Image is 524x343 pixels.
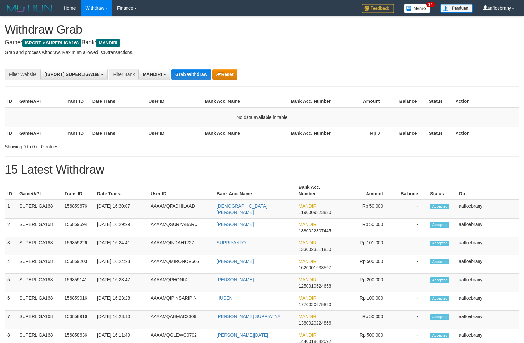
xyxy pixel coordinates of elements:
[148,200,214,219] td: AAAAMQFADHILAAD
[62,292,95,311] td: 156859016
[393,219,428,237] td: -
[95,181,148,200] th: Date Trans.
[217,203,267,215] a: [DEMOGRAPHIC_DATA][PERSON_NAME]
[393,237,428,255] td: -
[390,127,427,139] th: Balance
[430,259,449,264] span: Accepted
[288,127,335,139] th: Bank Acc. Number
[45,72,99,77] span: [ISPORT] SUPERLIGA168
[62,181,95,200] th: Trans ID
[426,95,453,107] th: Status
[17,200,62,219] td: SUPERLIGA168
[298,295,317,301] span: MANDIRI
[5,141,214,150] div: Showing 0 to 0 of 0 entries
[298,265,331,270] span: Copy 1620001633597 to clipboard
[5,274,17,292] td: 5
[5,23,519,36] h1: Withdraw Grab
[62,255,95,274] td: 156859203
[63,95,90,107] th: Trans ID
[456,181,519,200] th: Op
[393,292,428,311] td: -
[390,95,427,107] th: Balance
[217,277,254,282] a: [PERSON_NAME]
[90,127,146,139] th: Date Trans.
[362,4,394,13] img: Feedback.jpg
[148,274,214,292] td: AAAAMQPHONIX
[5,181,17,200] th: ID
[5,107,519,127] td: No data available in table
[62,237,95,255] td: 156859226
[393,255,428,274] td: -
[335,95,390,107] th: Amount
[430,241,449,246] span: Accepted
[95,219,148,237] td: [DATE] 16:29:29
[430,296,449,301] span: Accepted
[340,255,393,274] td: Rp 500,000
[22,39,81,47] span: ISPORT > SUPERLIGA168
[456,200,519,219] td: aafloebrany
[103,50,108,55] strong: 10
[426,2,435,7] span: 34
[5,200,17,219] td: 1
[5,95,17,107] th: ID
[5,127,17,139] th: ID
[298,240,317,245] span: MANDIRI
[5,292,17,311] td: 6
[453,127,519,139] th: Action
[456,219,519,237] td: aafloebrany
[17,292,62,311] td: SUPERLIGA168
[17,181,62,200] th: Game/API
[62,274,95,292] td: 156859141
[456,274,519,292] td: aafloebrany
[95,274,148,292] td: [DATE] 16:23:47
[40,69,107,80] button: [ISPORT] SUPERLIGA168
[62,219,95,237] td: 156859594
[217,240,246,245] a: SUPRIYANTO
[430,333,449,338] span: Accepted
[456,237,519,255] td: aafloebrany
[17,95,63,107] th: Game/API
[428,181,456,200] th: Status
[143,72,162,77] span: MANDIRI
[202,127,288,139] th: Bank Acc. Name
[63,127,90,139] th: Trans ID
[340,200,393,219] td: Rp 50,000
[5,219,17,237] td: 2
[148,181,214,200] th: User ID
[426,127,453,139] th: Status
[217,259,254,264] a: [PERSON_NAME]
[340,219,393,237] td: Rp 50,000
[404,4,431,13] img: Button%20Memo.svg
[5,49,519,56] p: Grab and process withdraw. Maximum allowed is transactions.
[95,255,148,274] td: [DATE] 16:24:23
[393,200,428,219] td: -
[202,95,288,107] th: Bank Acc. Name
[298,259,317,264] span: MANDIRI
[214,181,296,200] th: Bank Acc. Name
[96,39,120,47] span: MANDIRI
[456,255,519,274] td: aafloebrany
[217,222,254,227] a: [PERSON_NAME]
[288,95,335,107] th: Bank Acc. Number
[456,292,519,311] td: aafloebrany
[5,311,17,329] td: 7
[298,332,317,338] span: MANDIRI
[298,302,331,307] span: Copy 1770020675820 to clipboard
[95,200,148,219] td: [DATE] 16:30:07
[393,181,428,200] th: Balance
[148,255,214,274] td: AAAAMQMIRONOV666
[148,311,214,329] td: AAAAMQAHMAD2309
[5,255,17,274] td: 4
[340,311,393,329] td: Rp 50,000
[62,200,95,219] td: 156859676
[456,311,519,329] td: aafloebrany
[430,222,449,228] span: Accepted
[109,69,138,80] div: Filter Bank
[298,247,331,252] span: Copy 1330023511850 to clipboard
[393,274,428,292] td: -
[148,292,214,311] td: AAAAMQIPINSARIPIN
[17,127,63,139] th: Game/API
[95,292,148,311] td: [DATE] 16:23:28
[298,277,317,282] span: MANDIRI
[296,181,340,200] th: Bank Acc. Number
